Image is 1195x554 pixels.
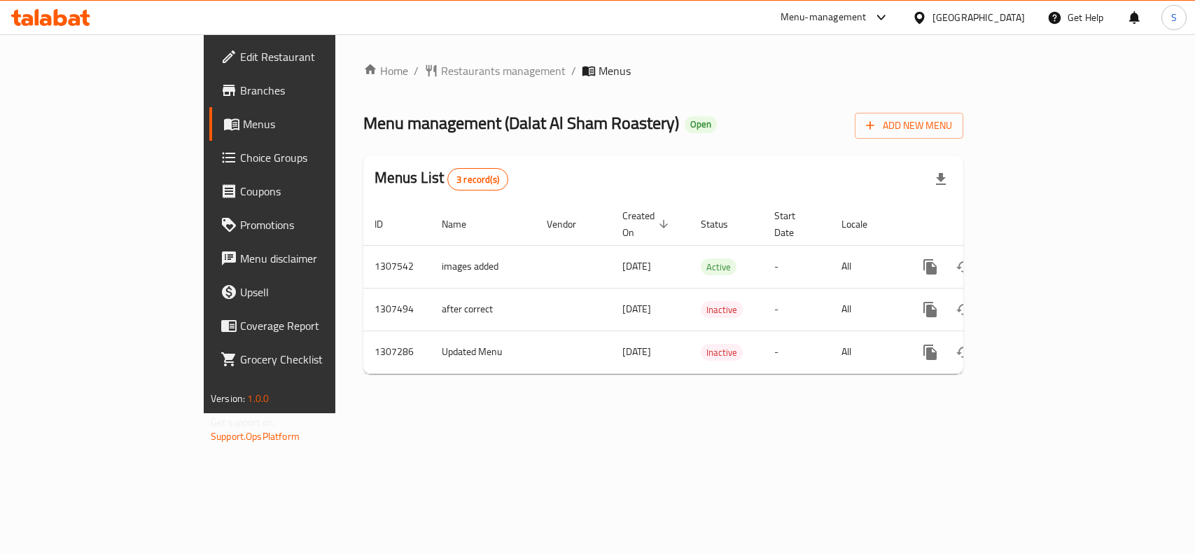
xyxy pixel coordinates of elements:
[701,301,743,318] div: Inactive
[424,62,566,79] a: Restaurants management
[685,116,717,133] div: Open
[240,216,392,233] span: Promotions
[247,389,269,408] span: 1.0.0
[947,250,981,284] button: Change Status
[924,162,958,196] div: Export file
[240,284,392,300] span: Upsell
[431,331,536,373] td: Updated Menu
[209,107,403,141] a: Menus
[209,342,403,376] a: Grocery Checklist
[375,167,508,191] h2: Menus List
[830,288,902,331] td: All
[211,389,245,408] span: Version:
[932,10,1025,25] div: [GEOGRAPHIC_DATA]
[914,293,947,326] button: more
[375,216,401,233] span: ID
[211,427,300,445] a: Support.OpsPlatform
[240,48,392,65] span: Edit Restaurant
[243,116,392,132] span: Menus
[240,250,392,267] span: Menu disclaimer
[211,413,275,431] span: Get support on:
[240,317,392,334] span: Coverage Report
[209,174,403,208] a: Coupons
[599,62,631,79] span: Menus
[547,216,594,233] span: Vendor
[240,149,392,166] span: Choice Groups
[240,183,392,200] span: Coupons
[830,245,902,288] td: All
[866,117,952,134] span: Add New Menu
[855,113,963,139] button: Add New Menu
[701,216,746,233] span: Status
[363,203,1059,374] table: enhanced table
[781,9,867,26] div: Menu-management
[209,309,403,342] a: Coverage Report
[701,259,736,275] span: Active
[414,62,419,79] li: /
[431,288,536,331] td: after correct
[209,74,403,107] a: Branches
[701,302,743,318] span: Inactive
[442,216,484,233] span: Name
[571,62,576,79] li: /
[947,335,981,369] button: Change Status
[622,257,651,275] span: [DATE]
[763,331,830,373] td: -
[447,168,508,191] div: Total records count
[209,208,403,242] a: Promotions
[947,293,981,326] button: Change Status
[240,82,392,99] span: Branches
[914,335,947,369] button: more
[209,275,403,309] a: Upsell
[240,351,392,368] span: Grocery Checklist
[622,207,673,241] span: Created On
[363,62,963,79] nav: breadcrumb
[622,342,651,361] span: [DATE]
[902,203,1059,246] th: Actions
[448,173,508,186] span: 3 record(s)
[701,345,743,361] span: Inactive
[830,331,902,373] td: All
[914,250,947,284] button: more
[841,216,886,233] span: Locale
[622,300,651,318] span: [DATE]
[209,40,403,74] a: Edit Restaurant
[209,242,403,275] a: Menu disclaimer
[685,118,717,130] span: Open
[431,245,536,288] td: images added
[1171,10,1177,25] span: S
[441,62,566,79] span: Restaurants management
[763,245,830,288] td: -
[363,107,679,139] span: Menu management ( Dalat Al Sham Roastery )
[701,258,736,275] div: Active
[774,207,813,241] span: Start Date
[209,141,403,174] a: Choice Groups
[763,288,830,331] td: -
